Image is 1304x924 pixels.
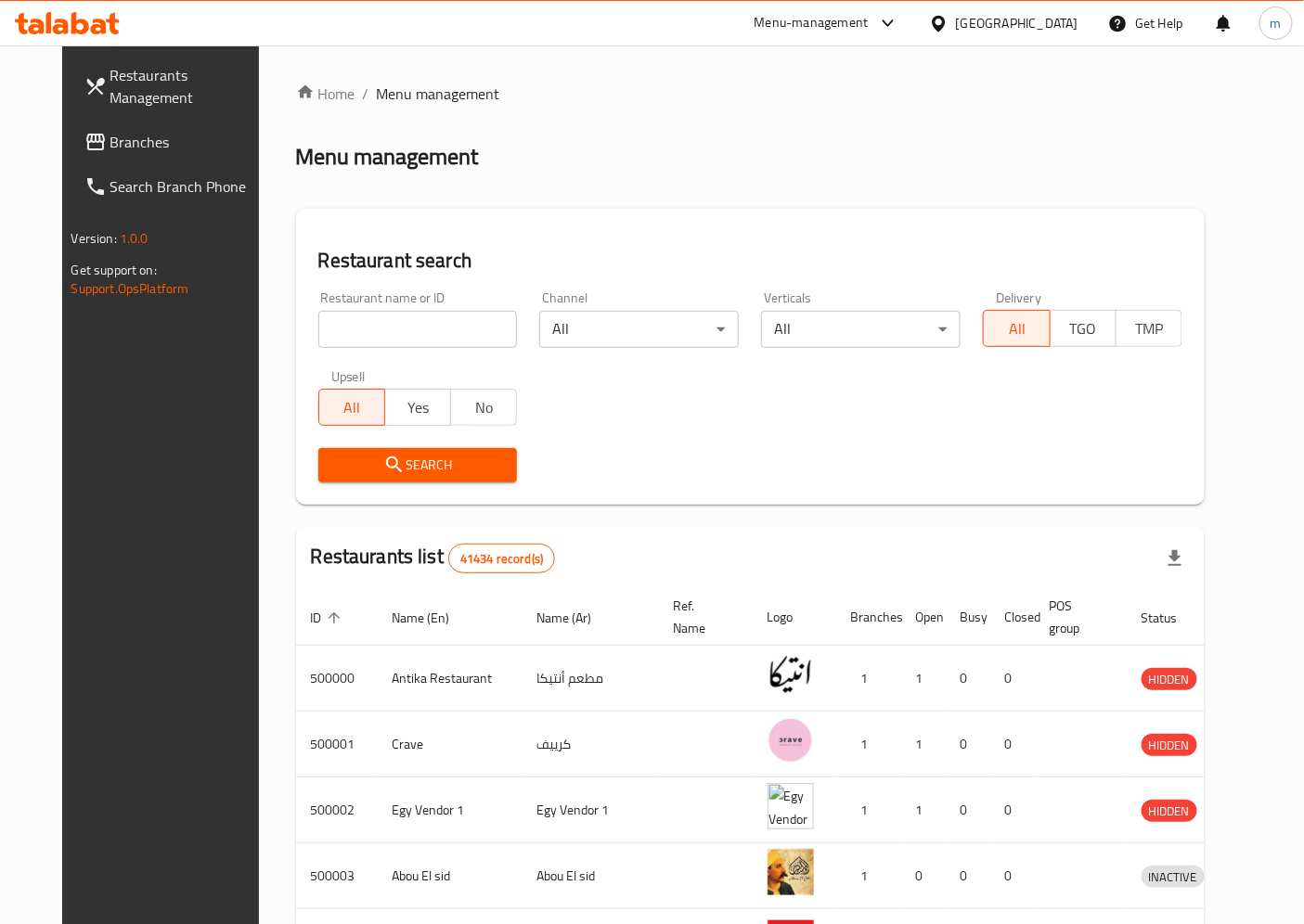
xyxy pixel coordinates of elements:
[996,291,1042,304] label: Delivery
[1050,310,1117,347] button: TGO
[990,712,1035,777] td: 0
[448,544,555,573] div: Total records count
[296,83,1206,105] nav: breadcrumb
[449,550,554,568] span: 41434 record(s)
[1142,866,1205,888] span: INACTIVE
[393,607,474,629] span: Name (En)
[384,389,451,426] button: Yes
[1271,13,1282,33] span: m
[1142,668,1197,690] div: HIDDEN
[377,83,500,105] span: Menu management
[450,389,517,426] button: No
[71,276,189,301] a: Support.OpsPlatform
[836,777,901,843] td: 1
[70,164,280,209] a: Search Branch Phone
[296,712,378,777] td: 500001
[1050,595,1104,639] span: POS group
[110,175,265,198] span: Search Branch Phone
[901,777,946,843] td: 1
[1142,607,1202,629] span: Status
[956,13,1078,33] div: [GEOGRAPHIC_DATA]
[296,843,378,909] td: 500003
[1142,801,1197,822] span: HIDDEN
[110,64,265,109] span: Restaurants Management
[311,607,346,629] span: ID
[318,448,518,482] button: Search
[523,843,659,909] td: Abou El sid
[901,589,946,646] th: Open
[327,394,378,421] span: All
[378,843,523,909] td: Abou El sid
[120,226,148,250] span: 1.0.0
[71,226,117,250] span: Version:
[110,131,265,153] span: Branches
[523,712,659,777] td: كرييف
[836,843,901,909] td: 1
[753,589,836,646] th: Logo
[1142,800,1197,822] div: HIDDEN
[836,589,901,646] th: Branches
[990,646,1035,712] td: 0
[946,712,990,777] td: 0
[378,646,523,712] td: Antika Restaurant
[378,777,523,843] td: Egy Vendor 1
[768,849,814,895] img: Abou El sid
[523,777,659,843] td: Egy Vendor 1
[836,646,901,712] td: 1
[990,843,1035,909] td: 0
[1142,735,1197,756] span: HIDDEN
[331,370,366,383] label: Upsell
[318,389,385,426] button: All
[761,311,961,348] div: All
[755,12,869,34] div: Menu-management
[901,712,946,777] td: 1
[458,394,510,421] span: No
[363,83,369,105] li: /
[296,646,378,712] td: 500000
[311,543,556,573] h2: Restaurants list
[71,258,157,282] span: Get support on:
[333,454,503,477] span: Search
[1058,315,1109,342] span: TGO
[1116,310,1182,347] button: TMP
[901,646,946,712] td: 1
[539,311,739,348] div: All
[768,717,814,764] img: Crave
[990,777,1035,843] td: 0
[946,646,990,712] td: 0
[1142,734,1197,756] div: HIDDEN
[768,651,814,698] img: Antika Restaurant
[296,142,479,172] h2: Menu management
[537,607,616,629] span: Name (Ar)
[990,589,1035,646] th: Closed
[393,394,444,421] span: Yes
[901,843,946,909] td: 0
[318,311,518,348] input: Search for restaurant name or ID..
[296,777,378,843] td: 500002
[70,120,280,164] a: Branches
[1124,315,1175,342] span: TMP
[318,247,1183,275] h2: Restaurant search
[768,783,814,829] img: Egy Vendor 1
[296,83,355,105] a: Home
[983,310,1050,347] button: All
[836,712,901,777] td: 1
[946,589,990,646] th: Busy
[70,53,280,120] a: Restaurants Management
[991,315,1042,342] span: All
[1142,866,1205,888] div: INACTIVE
[1153,536,1197,581] div: Export file
[674,595,730,639] span: Ref. Name
[946,777,990,843] td: 0
[1142,669,1197,690] span: HIDDEN
[523,646,659,712] td: مطعم أنتيكا
[378,712,523,777] td: Crave
[946,843,990,909] td: 0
